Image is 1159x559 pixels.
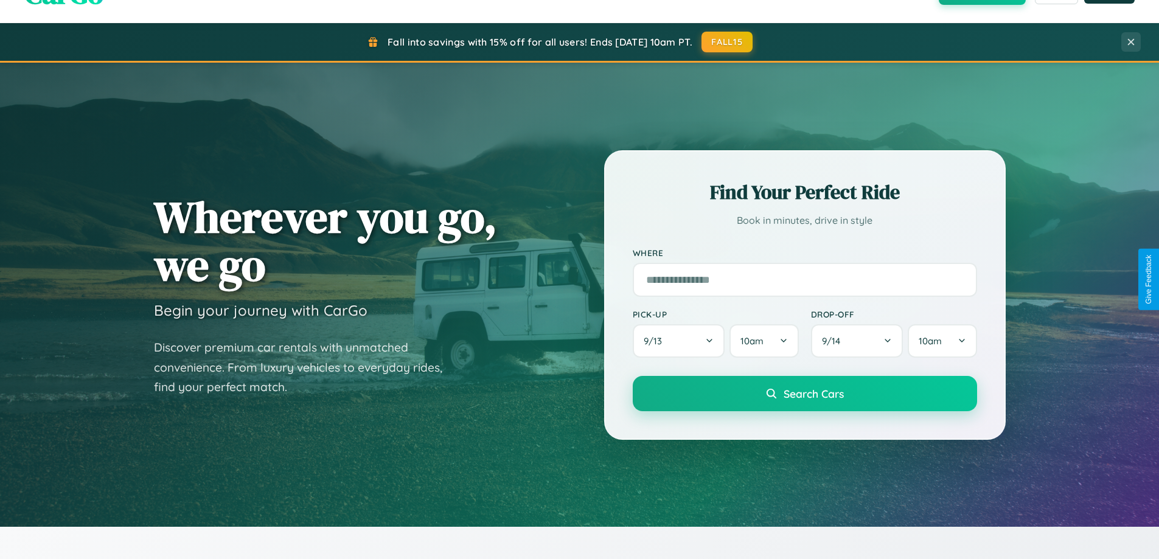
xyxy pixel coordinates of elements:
p: Discover premium car rentals with unmatched convenience. From luxury vehicles to everyday rides, ... [154,338,458,397]
label: Drop-off [811,309,977,319]
div: Give Feedback [1144,255,1153,304]
button: 10am [729,324,798,358]
span: Search Cars [784,387,844,400]
label: Pick-up [633,309,799,319]
button: 9/13 [633,324,725,358]
h2: Find Your Perfect Ride [633,179,977,206]
span: Fall into savings with 15% off for all users! Ends [DATE] 10am PT. [388,36,692,48]
button: 9/14 [811,324,903,358]
p: Book in minutes, drive in style [633,212,977,229]
span: 10am [740,335,764,347]
button: 10am [908,324,976,358]
span: 9 / 14 [822,335,846,347]
button: Search Cars [633,376,977,411]
h1: Wherever you go, we go [154,193,497,289]
span: 10am [919,335,942,347]
label: Where [633,248,977,258]
span: 9 / 13 [644,335,668,347]
h3: Begin your journey with CarGo [154,301,367,319]
button: FALL15 [701,32,753,52]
